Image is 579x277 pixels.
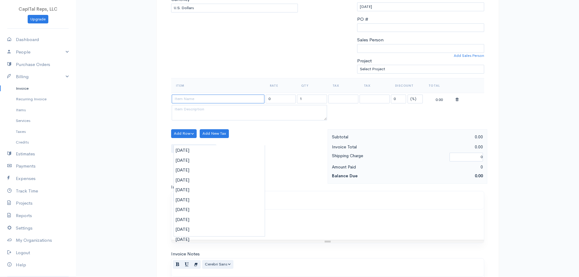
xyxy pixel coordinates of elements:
[28,15,48,24] a: Upgrade
[171,129,197,138] button: Add Row
[19,6,57,12] span: CapITal Reps, LLC
[407,143,486,151] div: 0.00
[174,234,265,244] div: [DATE]
[200,129,229,138] button: Add New Tax
[174,195,265,205] div: [DATE]
[329,133,408,141] div: Subtotal
[182,260,191,269] button: Underline (CTRL+U)
[475,173,483,178] span: 0.00
[174,165,265,175] div: [DATE]
[296,78,328,93] th: Qty
[171,251,200,258] label: Invoice Notes
[357,2,484,11] input: dd-mm-yyyy
[357,57,372,64] label: Project
[174,205,265,215] div: [DATE]
[171,78,265,93] th: Item
[454,53,484,58] a: Add Sales Person
[390,78,424,93] th: Discount
[357,36,384,43] label: Sales Person
[191,260,201,269] button: Remove Font Style (CTRL+\)
[173,193,182,202] button: Bold (CTRL+B)
[424,78,455,93] th: Total
[174,215,265,225] div: [DATE]
[174,224,265,234] div: [DATE]
[265,78,296,93] th: Rate
[174,145,265,155] div: [DATE]
[329,163,408,171] div: Amount Paid
[171,144,216,153] label: Attach PDf or Image
[174,175,265,185] div: [DATE]
[357,16,368,23] label: PO #
[328,78,359,93] th: Tax
[424,95,454,103] div: 0.00
[174,155,265,165] div: [DATE]
[202,260,234,269] button: Font Family
[359,78,390,93] th: Tax
[407,163,486,171] div: 0
[407,133,486,141] div: 0.00
[329,152,447,162] div: Shipping Charge
[173,260,182,269] button: Bold (CTRL+B)
[174,185,265,195] div: [DATE]
[205,261,227,267] span: Cerebri Sans
[171,184,199,191] label: Invoice Terms
[171,240,484,243] div: Resize
[329,143,408,151] div: Invoice Total
[332,173,358,178] strong: Balance Due
[172,95,264,103] input: Item Name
